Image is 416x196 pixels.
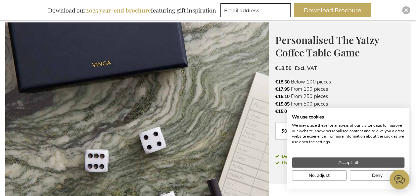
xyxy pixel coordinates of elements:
span: €18.50 [275,79,290,85]
span: Use our direct shipping service [275,160,337,166]
img: Close [404,8,408,12]
li: From 500 pieces [275,100,404,108]
form: marketing offers and promotions [220,3,293,19]
span: Excl. VAT [295,65,317,72]
span: Personalised The Yatzy Coffee Table Game [275,33,379,59]
span: €16.10 [275,93,290,100]
button: Deny all cookies [350,170,404,180]
span: Deny [372,172,383,179]
input: Email address [220,3,291,17]
button: Download Brochure [294,3,371,17]
span: €15.85 [275,101,290,107]
button: Accept all cookies [292,157,404,168]
b: 2025 year-end brochure [86,6,151,14]
a: Use our direct shipping service [275,159,337,166]
div: Close [402,6,410,14]
li: Below 100 pieces [275,78,404,85]
iframe: belco-activator-frame [390,170,409,189]
span: €18.50 [275,65,292,72]
li: From 100 pieces [275,85,404,93]
h2: We use cookies [292,114,404,120]
a: Delivered in 5 to 14 working days [275,153,404,159]
li: From 1000 pieces [275,108,404,115]
button: Adjust cookie preferences [292,170,347,180]
span: €15.05 [275,108,290,114]
span: Accept all [338,159,358,166]
li: From 250 pieces [275,93,404,100]
p: We may place these for analysis of our visitor data, to improve our website, show personalised co... [292,123,404,145]
div: Download our featuring gift inspiration [45,3,219,17]
span: No, adjust [309,172,330,179]
input: Qty [275,122,293,140]
span: €17.95 [275,86,290,92]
